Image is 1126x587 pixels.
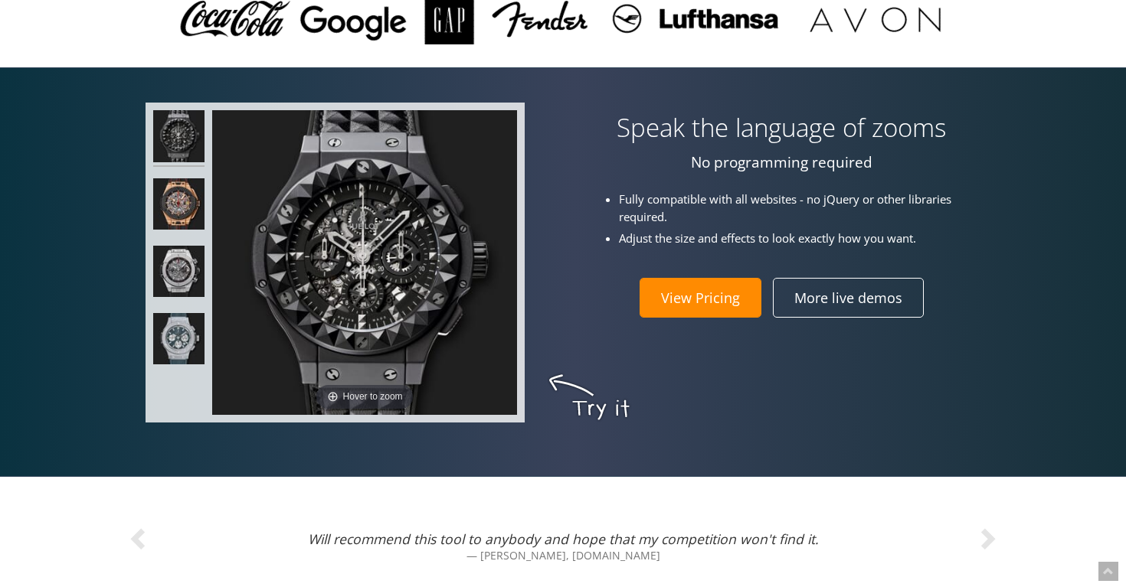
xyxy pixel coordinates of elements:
a: Big Bang Unico Titanium [153,246,205,302]
a: Big Bang Jeans [153,313,205,369]
a: More live demos [773,278,924,318]
a: Hover to zoom [212,110,517,415]
p: No programming required [574,154,988,171]
a: Big Bang Depeche Mode [153,110,205,166]
i: Will recommend this tool to anybody and hope that my competition won't find it. [308,530,819,548]
a: View Pricing [640,278,761,318]
a: Big Bang Ferrari King Gold Carbon [153,178,205,234]
small: [PERSON_NAME], [DOMAIN_NAME] [291,548,835,563]
li: Adjust the size and effects to look exactly how you want. [619,230,1002,247]
li: Fully compatible with all websites - no jQuery or other libraries required. [619,191,1002,226]
h3: Speak the language of zooms [574,114,988,142]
